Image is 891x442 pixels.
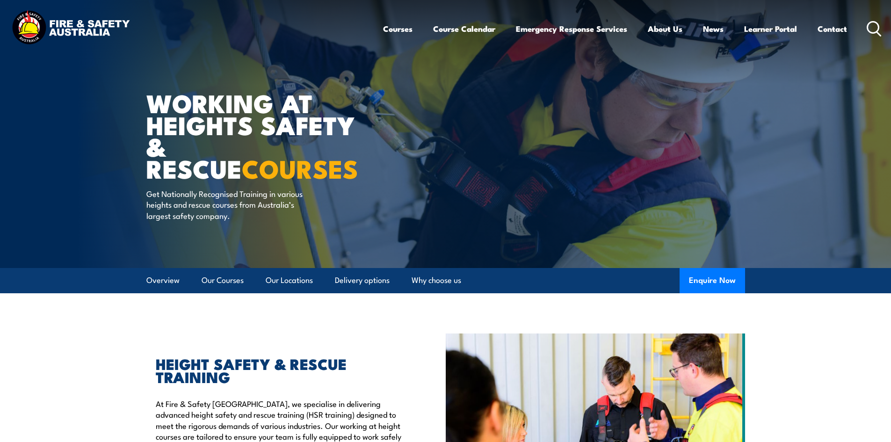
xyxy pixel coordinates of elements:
[146,92,377,179] h1: WORKING AT HEIGHTS SAFETY & RESCUE
[242,148,358,187] strong: COURSES
[156,357,403,383] h2: HEIGHT SAFETY & RESCUE TRAINING
[202,268,244,293] a: Our Courses
[412,268,461,293] a: Why choose us
[266,268,313,293] a: Our Locations
[648,16,682,41] a: About Us
[383,16,413,41] a: Courses
[146,188,317,221] p: Get Nationally Recognised Training in various heights and rescue courses from Australia’s largest...
[818,16,847,41] a: Contact
[744,16,797,41] a: Learner Portal
[703,16,724,41] a: News
[433,16,495,41] a: Course Calendar
[516,16,627,41] a: Emergency Response Services
[146,268,180,293] a: Overview
[680,268,745,293] button: Enquire Now
[335,268,390,293] a: Delivery options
